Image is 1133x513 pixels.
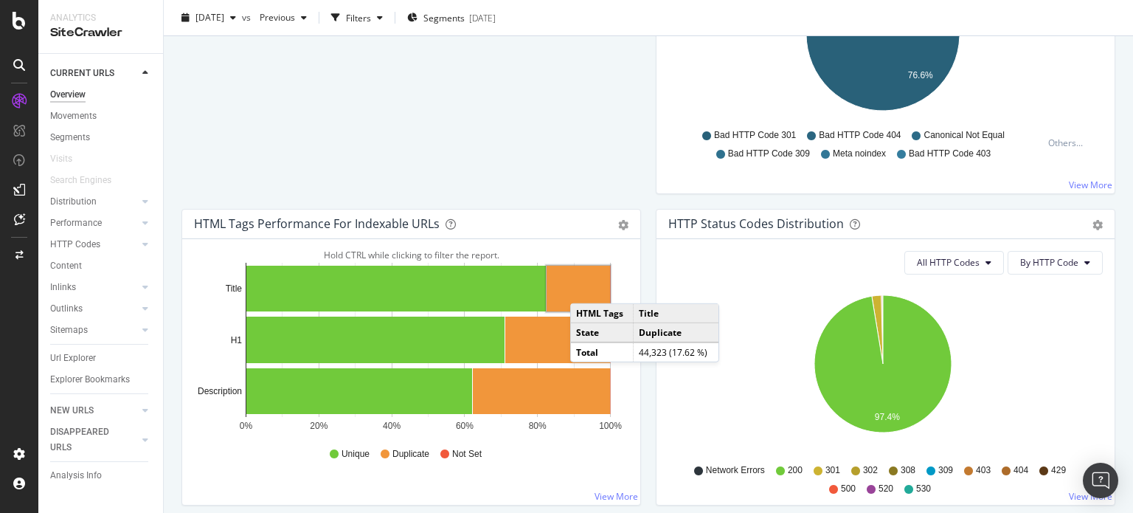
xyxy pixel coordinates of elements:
[633,323,718,342] td: Duplicate
[833,148,886,160] span: Meta noindex
[231,335,243,345] text: H1
[875,412,900,422] text: 97.4%
[50,194,97,210] div: Distribution
[908,70,933,80] text: 76.6%
[50,372,153,388] a: Explorer Bookmarks
[706,464,765,477] span: Network Errors
[924,129,1004,142] span: Canonical Not Equal
[976,464,991,477] span: 403
[50,151,72,167] div: Visits
[50,258,82,274] div: Content
[571,304,633,323] td: HTML Tags
[342,448,370,461] span: Unique
[254,6,313,30] button: Previous
[254,11,295,24] span: Previous
[50,258,153,274] a: Content
[346,11,371,24] div: Filters
[571,342,633,362] td: Total
[50,87,86,103] div: Overview
[728,148,810,160] span: Bad HTTP Code 309
[325,6,389,30] button: Filters
[240,421,253,431] text: 0%
[423,11,465,24] span: Segments
[50,173,126,188] a: Search Engines
[50,424,125,455] div: DISAPPEARED URLS
[50,24,151,41] div: SiteCrawler
[50,151,87,167] a: Visits
[198,386,242,396] text: Description
[50,280,76,295] div: Inlinks
[50,173,111,188] div: Search Engines
[1083,463,1118,498] div: Open Intercom Messenger
[1008,251,1103,275] button: By HTTP Code
[571,323,633,342] td: State
[599,421,622,431] text: 100%
[668,216,844,231] div: HTTP Status Codes Distribution
[50,323,138,338] a: Sitemaps
[50,87,153,103] a: Overview
[50,468,153,483] a: Analysis Info
[50,237,138,252] a: HTTP Codes
[819,129,901,142] span: Bad HTTP Code 404
[50,12,151,24] div: Analytics
[633,342,718,362] td: 44,323 (17.62 %)
[50,194,138,210] a: Distribution
[401,6,502,30] button: Segments[DATE]
[50,301,138,317] a: Outlinks
[50,403,138,419] a: NEW URLS
[50,66,138,81] a: CURRENT URLS
[226,283,243,294] text: Title
[595,490,638,503] a: View More
[618,220,628,230] div: gear
[50,237,100,252] div: HTTP Codes
[469,11,496,24] div: [DATE]
[50,351,96,366] div: Url Explorer
[1092,220,1103,230] div: gear
[879,483,893,495] span: 520
[938,464,953,477] span: 309
[176,6,242,30] button: [DATE]
[633,304,718,323] td: Title
[50,301,83,317] div: Outlinks
[916,483,931,495] span: 530
[917,256,980,269] span: All HTTP Codes
[1048,137,1089,149] div: Others...
[452,448,482,461] span: Not Set
[392,448,429,461] span: Duplicate
[1069,490,1112,503] a: View More
[50,109,153,124] a: Movements
[50,109,97,124] div: Movements
[50,351,153,366] a: Url Explorer
[1051,464,1066,477] span: 429
[901,464,915,477] span: 308
[668,286,1098,458] svg: A chart.
[50,216,102,231] div: Performance
[310,421,328,431] text: 20%
[1069,179,1112,191] a: View More
[904,251,1004,275] button: All HTTP Codes
[529,421,547,431] text: 80%
[50,280,138,295] a: Inlinks
[194,216,440,231] div: HTML Tags Performance for Indexable URLs
[909,148,991,160] span: Bad HTTP Code 403
[195,11,224,24] span: 2025 Sep. 8th
[50,216,138,231] a: Performance
[788,464,803,477] span: 200
[456,421,474,431] text: 60%
[194,263,623,434] svg: A chart.
[50,468,102,483] div: Analysis Info
[242,11,254,24] span: vs
[1014,464,1028,477] span: 404
[1020,256,1078,269] span: By HTTP Code
[841,483,856,495] span: 500
[50,130,153,145] a: Segments
[50,403,94,419] div: NEW URLS
[863,464,878,477] span: 302
[714,129,796,142] span: Bad HTTP Code 301
[50,372,130,388] div: Explorer Bookmarks
[50,130,90,145] div: Segments
[50,323,88,338] div: Sitemaps
[50,424,138,455] a: DISAPPEARED URLS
